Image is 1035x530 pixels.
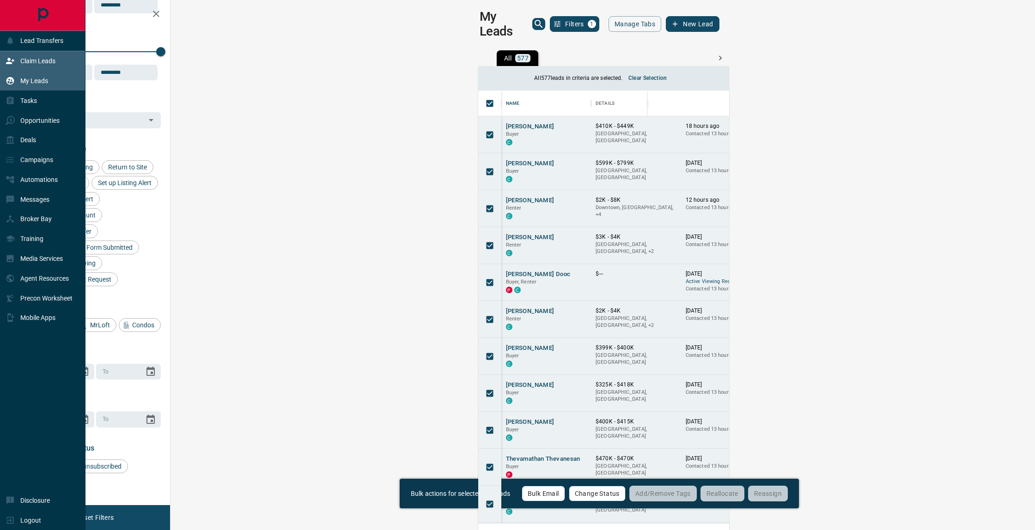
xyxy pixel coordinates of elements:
button: Reset Filters [70,510,120,525]
div: MrLoft [77,318,116,332]
h1: My Leads [480,9,528,39]
div: condos.ca [506,139,512,145]
button: search button [532,18,545,30]
button: [PERSON_NAME] [506,196,554,205]
p: Contacted 13 hours ago [686,389,767,396]
div: Set up Listing Alert [91,176,158,190]
span: MrLoft [87,321,113,329]
p: Contacted 13 hours ago [686,204,767,211]
p: Contacted 13 hours ago [686,352,767,359]
button: Change Status [569,486,626,501]
button: Choose date [141,410,160,429]
p: Etobicoke, Toronto [596,241,676,255]
span: Return to Site [105,163,150,171]
button: Filters1 [550,16,599,32]
span: Buyer [506,131,519,137]
div: Condos [119,318,161,332]
p: Bulk actions for selected 577 leads [411,489,511,499]
p: [GEOGRAPHIC_DATA], [GEOGRAPHIC_DATA] [596,426,676,440]
div: Name [501,90,591,116]
p: [GEOGRAPHIC_DATA], [GEOGRAPHIC_DATA] [596,352,676,366]
span: Active Viewing Request [686,278,767,286]
p: $--- [596,270,676,278]
p: Contacted 13 hours ago [686,315,767,322]
p: All [504,55,511,61]
p: $599K - $799K [596,159,676,167]
button: [PERSON_NAME] [506,122,554,131]
p: $399K - $400K [596,344,676,352]
button: [PERSON_NAME] [506,233,554,242]
p: Contacted 13 hours ago [686,463,767,470]
span: Condos [129,321,158,329]
p: [DATE] [686,233,767,241]
p: $3K - $4K [596,233,676,241]
p: All 577 leads in criteria are selected. [534,74,622,82]
div: condos.ca [506,434,512,441]
span: Set up Listing Alert [95,179,155,187]
p: 577 [517,55,529,61]
p: 12 hours ago [686,196,767,204]
p: $400K - $415K [596,418,676,426]
p: Contacted 13 hours ago [686,285,767,293]
p: [GEOGRAPHIC_DATA], [GEOGRAPHIC_DATA] [596,389,676,403]
div: Details [596,90,615,116]
div: condos.ca [506,508,512,515]
div: condos.ca [514,287,521,293]
div: condos.ca [506,176,512,182]
div: condos.ca [506,213,512,219]
button: Manage Tabs [609,16,661,32]
p: Contacted 13 hours ago [686,167,767,175]
span: Buyer [506,353,519,359]
button: Open [145,114,158,126]
p: $2K - $8K [596,196,676,204]
p: [GEOGRAPHIC_DATA], [GEOGRAPHIC_DATA] [596,130,676,145]
p: 18 hours ago [686,122,767,130]
p: [DATE] [686,381,767,389]
span: Renter [506,205,522,211]
span: Buyer [506,168,519,174]
p: $470K - $470K [596,455,676,463]
div: condos.ca [506,397,512,404]
div: condos.ca [506,361,512,367]
p: [GEOGRAPHIC_DATA], [GEOGRAPHIC_DATA] [596,167,676,181]
p: $325K - $418K [596,381,676,389]
p: [GEOGRAPHIC_DATA], [GEOGRAPHIC_DATA] [596,463,676,477]
button: [PERSON_NAME] [506,159,554,168]
p: Contacted 13 hours ago [686,426,767,433]
p: [DATE] [686,270,767,278]
div: condos.ca [506,324,512,330]
p: [DATE] [686,344,767,352]
button: Choose date [141,362,160,381]
p: Contacted 13 hours ago [686,130,767,138]
p: Contacted 13 hours ago [686,241,767,248]
p: Midtown | Central, Toronto [596,315,676,329]
button: Clear selection [623,71,673,85]
span: 1 [589,21,595,27]
button: Bulk Email [522,486,565,501]
span: Buyer [506,464,519,470]
div: property.ca [506,471,512,478]
div: Return to Site [102,160,153,174]
p: [DATE] [686,307,767,315]
div: Name [506,90,520,116]
div: condos.ca [506,250,512,256]
div: unsubscribed [76,459,128,473]
button: [PERSON_NAME] [506,418,554,427]
p: [DATE] [686,418,767,426]
span: Buyer [506,427,519,433]
p: Etobicoke, North York, Midtown | Central, Toronto [596,204,676,218]
button: [PERSON_NAME] [506,344,554,353]
div: Details [591,90,681,116]
button: [PERSON_NAME] [506,381,554,390]
span: Buyer [506,390,519,396]
span: unsubscribed [79,463,125,470]
p: [DATE] [686,455,767,463]
button: Thevamathan Thevanesan [506,455,580,464]
p: [DATE] [686,159,767,167]
p: $2K - $4K [596,307,676,315]
button: [PERSON_NAME] Dooc [506,270,571,279]
p: $410K - $449K [596,122,676,130]
span: Renter [506,316,522,322]
button: New Lead [666,16,719,32]
div: property.ca [506,287,512,293]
